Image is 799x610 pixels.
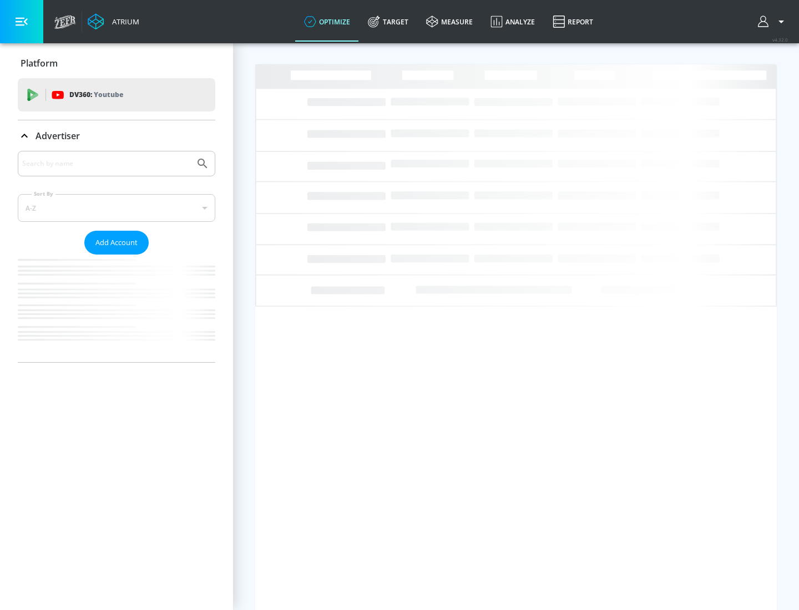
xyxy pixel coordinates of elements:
p: DV360: [69,89,123,101]
div: Advertiser [18,151,215,362]
p: Youtube [94,89,123,100]
span: Add Account [95,236,138,249]
div: Platform [18,48,215,79]
div: DV360: Youtube [18,78,215,111]
nav: list of Advertiser [18,255,215,362]
span: v 4.32.0 [772,37,788,43]
button: Add Account [84,231,149,255]
div: Advertiser [18,120,215,151]
input: Search by name [22,156,190,171]
p: Advertiser [36,130,80,142]
a: Atrium [88,13,139,30]
div: Atrium [108,17,139,27]
label: Sort By [32,190,55,197]
a: Target [359,2,417,42]
div: A-Z [18,194,215,222]
p: Platform [21,57,58,69]
a: Analyze [482,2,544,42]
a: measure [417,2,482,42]
a: optimize [295,2,359,42]
a: Report [544,2,602,42]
